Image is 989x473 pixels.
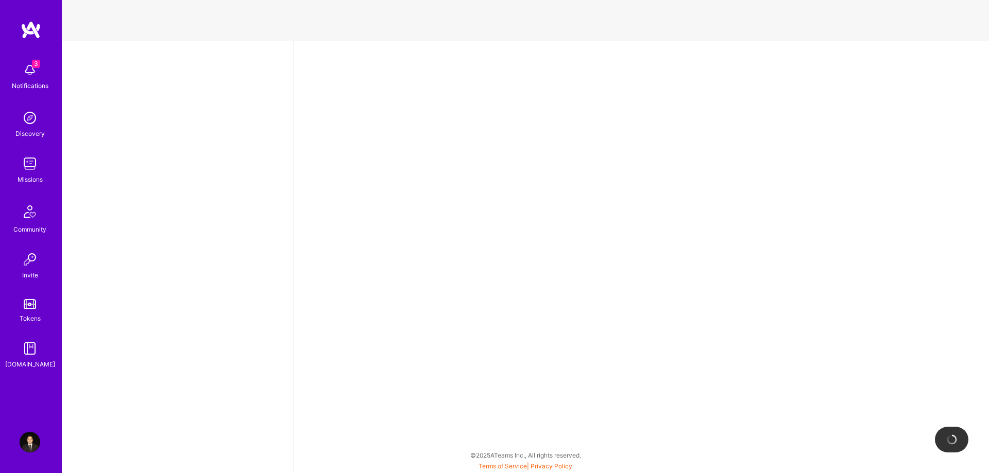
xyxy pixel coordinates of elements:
[62,442,989,468] div: © 2025 ATeams Inc., All rights reserved.
[24,299,36,309] img: tokens
[21,21,41,39] img: logo
[946,434,957,445] img: loading
[20,60,40,80] img: bell
[20,249,40,270] img: Invite
[20,338,40,359] img: guide book
[479,462,527,470] a: Terms of Service
[32,60,40,68] span: 3
[22,270,38,281] div: Invite
[20,108,40,128] img: discovery
[20,313,41,324] div: Tokens
[5,359,55,370] div: [DOMAIN_NAME]
[20,153,40,174] img: teamwork
[18,199,42,224] img: Community
[12,80,48,91] div: Notifications
[20,432,40,452] img: User Avatar
[15,128,45,139] div: Discovery
[479,462,572,470] span: |
[13,224,46,235] div: Community
[18,174,43,185] div: Missions
[17,432,43,452] a: User Avatar
[531,462,572,470] a: Privacy Policy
